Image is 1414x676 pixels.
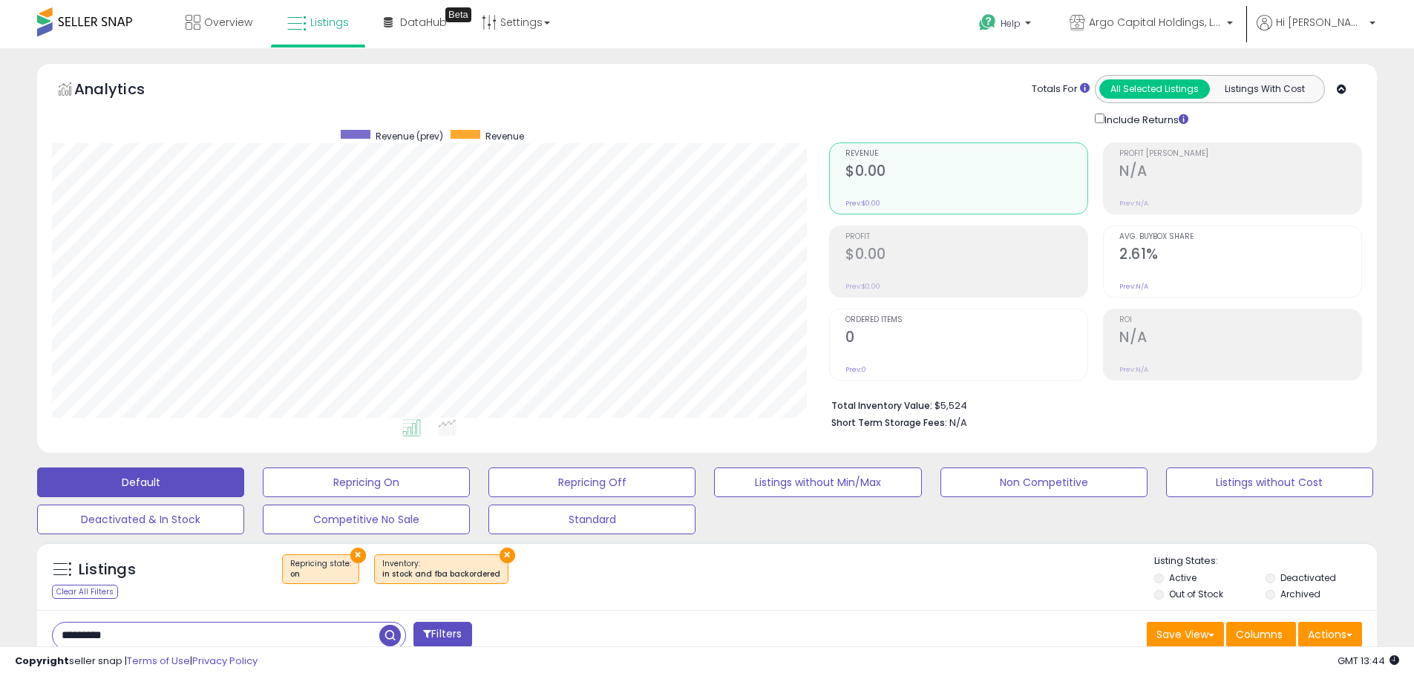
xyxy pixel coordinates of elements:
[488,505,695,534] button: Standard
[978,13,997,32] i: Get Help
[1119,150,1361,158] span: Profit [PERSON_NAME]
[845,199,880,208] small: Prev: $0.00
[263,467,470,497] button: Repricing On
[1276,15,1365,30] span: Hi [PERSON_NAME]
[1119,282,1148,291] small: Prev: N/A
[1119,246,1361,266] h2: 2.61%
[74,79,174,103] h5: Analytics
[845,329,1087,349] h2: 0
[204,15,252,30] span: Overview
[15,654,258,669] div: seller snap | |
[1119,365,1148,374] small: Prev: N/A
[1169,588,1223,600] label: Out of Stock
[1209,79,1320,99] button: Listings With Cost
[1338,654,1399,668] span: 2025-10-10 13:44 GMT
[845,316,1087,324] span: Ordered Items
[1147,622,1224,647] button: Save View
[37,467,244,497] button: Default
[400,15,447,30] span: DataHub
[1154,554,1377,568] p: Listing States:
[845,233,1087,241] span: Profit
[845,365,866,374] small: Prev: 0
[500,548,515,563] button: ×
[445,7,471,22] div: Tooltip anchor
[831,396,1351,413] li: $5,524
[1032,82,1090,96] div: Totals For
[15,654,69,668] strong: Copyright
[1280,571,1336,584] label: Deactivated
[1001,17,1021,30] span: Help
[413,622,471,648] button: Filters
[1084,111,1206,128] div: Include Returns
[488,467,695,497] button: Repricing Off
[940,467,1148,497] button: Non Competitive
[1119,199,1148,208] small: Prev: N/A
[845,150,1087,158] span: Revenue
[1166,467,1373,497] button: Listings without Cost
[967,2,1046,48] a: Help
[1226,622,1296,647] button: Columns
[37,505,244,534] button: Deactivated & In Stock
[1298,622,1362,647] button: Actions
[949,416,967,430] span: N/A
[376,130,443,142] span: Revenue (prev)
[845,246,1087,266] h2: $0.00
[831,399,932,412] b: Total Inventory Value:
[290,558,351,580] span: Repricing state :
[1119,316,1361,324] span: ROI
[310,15,349,30] span: Listings
[831,416,947,429] b: Short Term Storage Fees:
[350,548,366,563] button: ×
[1119,233,1361,241] span: Avg. Buybox Share
[845,282,880,291] small: Prev: $0.00
[1119,163,1361,183] h2: N/A
[845,163,1087,183] h2: $0.00
[485,130,524,142] span: Revenue
[79,559,136,580] h5: Listings
[1257,15,1375,48] a: Hi [PERSON_NAME]
[52,585,118,599] div: Clear All Filters
[290,569,351,580] div: on
[714,467,921,497] button: Listings without Min/Max
[1236,627,1283,642] span: Columns
[1169,571,1197,584] label: Active
[1119,329,1361,349] h2: N/A
[1089,15,1222,30] span: Argo Capital Holdings, LLLC
[1280,588,1320,600] label: Archived
[382,558,500,580] span: Inventory :
[192,654,258,668] a: Privacy Policy
[1099,79,1210,99] button: All Selected Listings
[127,654,190,668] a: Terms of Use
[382,569,500,580] div: in stock and fba backordered
[263,505,470,534] button: Competitive No Sale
